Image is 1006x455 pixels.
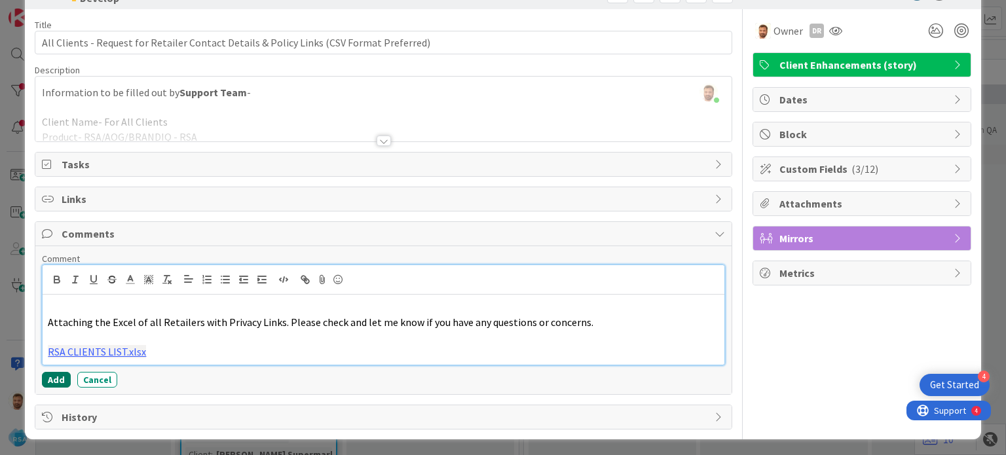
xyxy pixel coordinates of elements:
[68,5,71,16] div: 4
[978,371,990,382] div: 4
[773,23,803,39] span: Owner
[699,83,718,101] img: XQnMoIyljuWWkMzYLB6n4fjicomZFlZU.png
[779,265,947,281] span: Metrics
[779,196,947,211] span: Attachments
[42,253,80,264] span: Comment
[35,64,80,76] span: Description
[779,230,947,246] span: Mirrors
[48,345,146,358] a: RSA CLIENTS LIST.xlsx
[810,24,824,38] div: DR
[35,31,732,54] input: type card name here...
[77,372,117,388] button: Cancel
[48,316,593,329] span: Attaching the Excel of all Retailers with Privacy Links. Please check and let me know if you have...
[42,85,724,100] p: Information to be filled out by -
[779,161,947,177] span: Custom Fields
[755,23,771,39] img: AS
[779,57,947,73] span: Client Enhancements (story)
[851,162,878,175] span: ( 3/12 )
[62,191,707,207] span: Links
[28,2,60,18] span: Support
[35,19,52,31] label: Title
[62,409,707,425] span: History
[42,372,71,388] button: Add
[779,126,947,142] span: Block
[62,156,707,172] span: Tasks
[179,86,247,99] strong: Support Team
[930,378,979,391] div: Get Started
[779,92,947,107] span: Dates
[62,226,707,242] span: Comments
[920,374,990,396] div: Open Get Started checklist, remaining modules: 4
